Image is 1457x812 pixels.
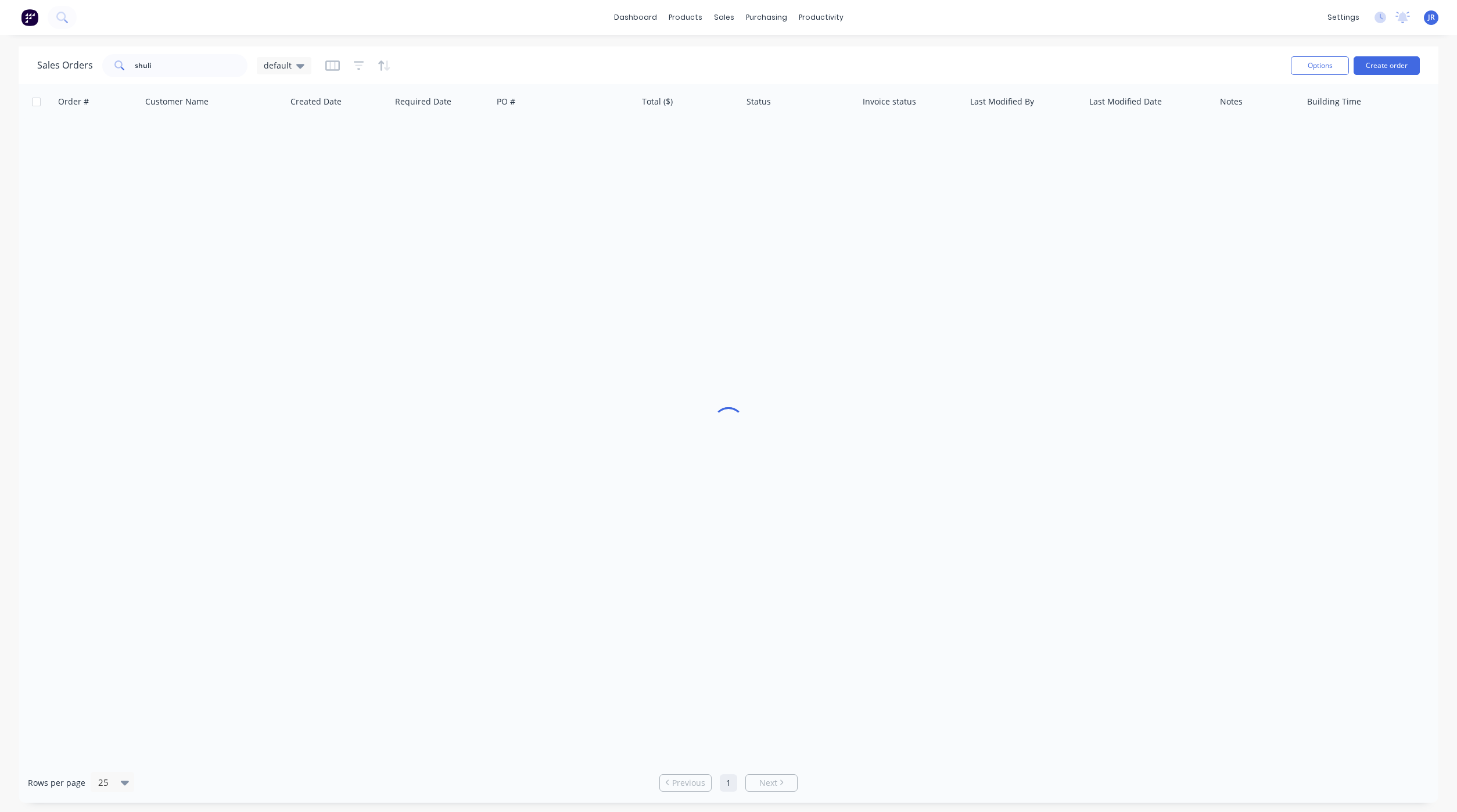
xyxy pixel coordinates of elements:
div: products [663,9,708,26]
span: JR [1428,12,1435,23]
a: dashboard [608,9,663,26]
a: Previous page [660,777,711,789]
button: Create order [1354,56,1420,75]
span: Previous [672,777,705,789]
div: Total ($) [642,96,673,107]
div: Required Date [395,96,451,107]
input: Search... [135,54,248,77]
div: Status [747,96,771,107]
a: Next page [746,777,797,789]
a: Page 1 is your current page [720,774,737,792]
span: Next [759,777,777,789]
h1: Sales Orders [37,60,93,71]
div: settings [1322,9,1365,26]
div: productivity [793,9,849,26]
div: Building Time [1307,96,1361,107]
div: Last Modified By [970,96,1034,107]
div: Notes [1220,96,1243,107]
img: Factory [21,9,38,26]
span: Rows per page [28,777,85,789]
div: sales [708,9,740,26]
div: Created Date [290,96,342,107]
span: default [264,59,292,71]
div: Order # [58,96,89,107]
button: Options [1291,56,1349,75]
div: PO # [497,96,515,107]
div: Invoice status [863,96,916,107]
div: Customer Name [145,96,209,107]
div: Last Modified Date [1089,96,1162,107]
ul: Pagination [655,774,802,792]
div: purchasing [740,9,793,26]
